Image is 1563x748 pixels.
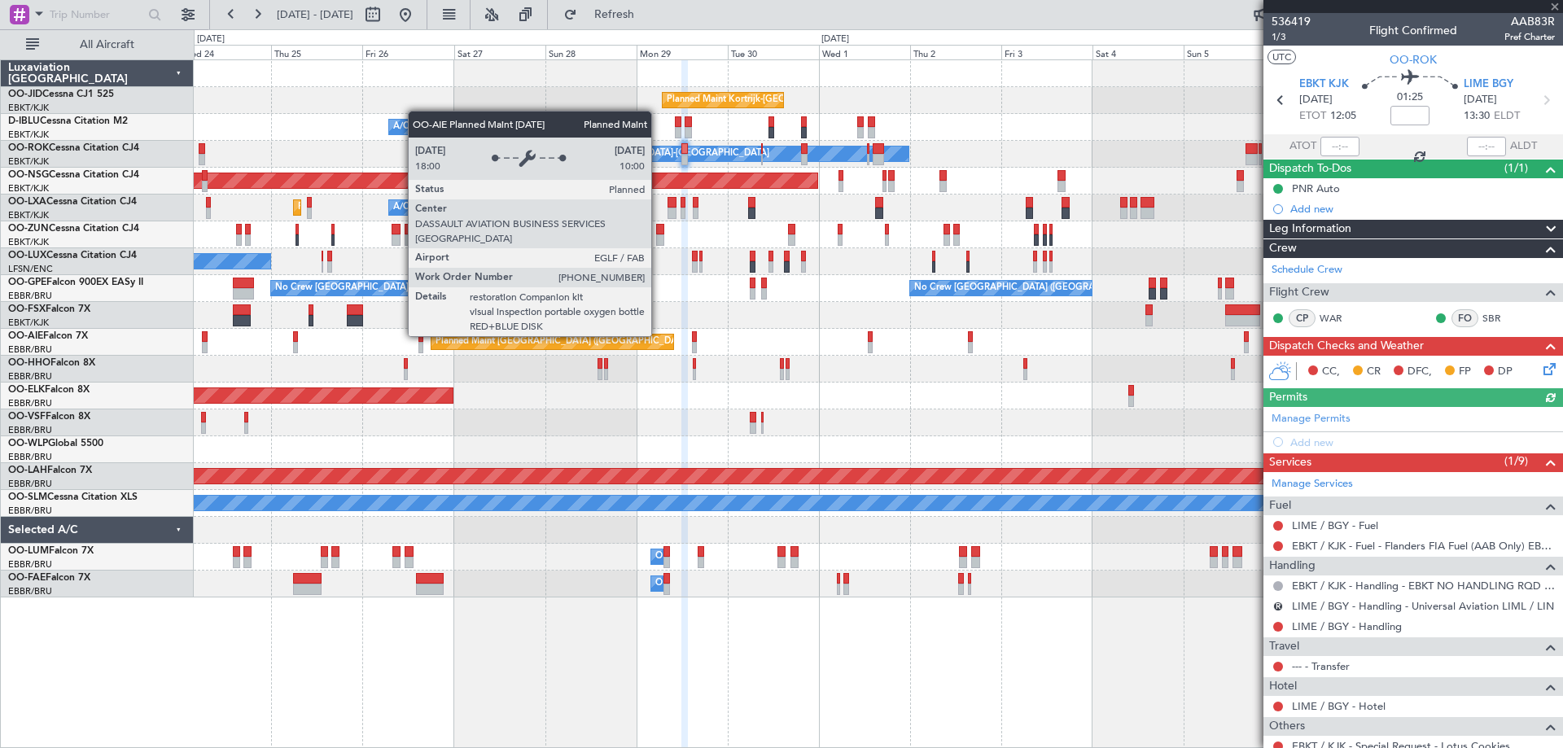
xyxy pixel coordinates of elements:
[1482,311,1519,326] a: SBR
[484,195,552,220] div: A/C Unavailable
[1504,453,1528,470] span: (1/9)
[1299,108,1326,125] span: ETOT
[1292,182,1340,195] div: PNR Auto
[655,571,766,596] div: Owner Melsbroek Air Base
[1330,108,1356,125] span: 12:05
[8,170,139,180] a: OO-NSGCessna Citation CJ4
[8,182,49,195] a: EBKT/KJK
[8,546,49,556] span: OO-LUM
[8,412,46,422] span: OO-VSF
[8,466,92,475] a: OO-LAHFalcon 7X
[8,492,47,502] span: OO-SLM
[8,546,94,556] a: OO-LUMFalcon 7X
[1272,476,1353,492] a: Manage Services
[910,45,1001,59] div: Thu 2
[1292,599,1554,613] a: LIME / BGY - Handling - Universal Aviation LIML / LIN
[8,439,48,448] span: OO-WLP
[42,39,172,50] span: All Aircraft
[1322,364,1340,380] span: CC,
[1269,239,1297,258] span: Crew
[8,331,43,341] span: OO-AIE
[1451,309,1478,327] div: FO
[8,385,45,395] span: OO-ELK
[1494,108,1520,125] span: ELDT
[8,585,52,597] a: EBBR/BRU
[667,88,856,112] div: Planned Maint Kortrijk-[GEOGRAPHIC_DATA]
[1464,108,1490,125] span: 13:30
[1369,22,1457,39] div: Flight Confirmed
[8,278,46,287] span: OO-GPE
[1269,220,1351,238] span: Leg Information
[1001,45,1092,59] div: Fri 3
[8,439,103,448] a: OO-WLPGlobal 5500
[8,385,90,395] a: OO-ELKFalcon 8X
[637,45,728,59] div: Mon 29
[1292,518,1378,532] a: LIME / BGY - Fuel
[1292,539,1555,553] a: EBKT / KJK - Fuel - Flanders FIA Fuel (AAB Only) EBKT / KJK
[1184,45,1275,59] div: Sun 5
[1299,77,1349,93] span: EBKT KJK
[1269,453,1311,472] span: Services
[8,224,139,234] a: OO-ZUNCessna Citation CJ4
[1464,77,1513,93] span: LIME BGY
[821,33,849,46] div: [DATE]
[197,33,225,46] div: [DATE]
[8,170,49,180] span: OO-NSG
[8,412,90,422] a: OO-VSFFalcon 8X
[1504,160,1528,177] span: (1/1)
[580,9,649,20] span: Refresh
[277,7,353,22] span: [DATE] - [DATE]
[484,115,744,139] div: A/C Unavailable [GEOGRAPHIC_DATA]-[GEOGRAPHIC_DATA]
[1299,92,1333,108] span: [DATE]
[1092,45,1184,59] div: Sat 4
[8,331,88,341] a: OO-AIEFalcon 7X
[8,129,49,141] a: EBKT/KJK
[1292,579,1555,593] a: EBKT / KJK - Handling - EBKT NO HANDLING RQD FOR CJ
[545,45,637,59] div: Sun 28
[8,102,49,114] a: EBKT/KJK
[1292,659,1350,673] a: --- - Transfer
[18,32,177,58] button: All Aircraft
[393,195,696,220] div: A/C Unavailable [GEOGRAPHIC_DATA] ([GEOGRAPHIC_DATA] National)
[393,115,696,139] div: A/C Unavailable [GEOGRAPHIC_DATA] ([GEOGRAPHIC_DATA] National)
[8,263,53,275] a: LFSN/ENC
[1464,92,1497,108] span: [DATE]
[8,90,42,99] span: OO-JID
[8,90,114,99] a: OO-JIDCessna CJ1 525
[1367,364,1381,380] span: CR
[8,505,52,517] a: EBBR/BRU
[8,304,46,314] span: OO-FSX
[914,276,1187,300] div: No Crew [GEOGRAPHIC_DATA] ([GEOGRAPHIC_DATA] National)
[8,358,50,368] span: OO-HHO
[8,251,46,260] span: OO-LUX
[1269,337,1424,356] span: Dispatch Checks and Weather
[8,370,52,383] a: EBBR/BRU
[8,304,90,314] a: OO-FSXFalcon 7X
[1269,717,1305,736] span: Others
[8,466,47,475] span: OO-LAH
[1269,677,1297,696] span: Hotel
[271,45,362,59] div: Thu 25
[8,224,49,234] span: OO-ZUN
[1408,364,1432,380] span: DFC,
[1320,311,1356,326] a: WAR
[1289,309,1316,327] div: CP
[275,276,548,300] div: No Crew [GEOGRAPHIC_DATA] ([GEOGRAPHIC_DATA] National)
[454,45,545,59] div: Sat 27
[8,143,139,153] a: OO-ROKCessna Citation CJ4
[180,45,271,59] div: Wed 24
[1459,364,1471,380] span: FP
[8,209,49,221] a: EBKT/KJK
[8,317,49,329] a: EBKT/KJK
[1292,699,1386,713] a: LIME / BGY - Hotel
[8,397,52,409] a: EBBR/BRU
[1269,557,1316,575] span: Handling
[8,573,90,583] a: OO-FAEFalcon 7X
[1390,51,1437,68] span: OO-ROK
[8,236,49,248] a: EBKT/KJK
[298,195,488,220] div: Planned Maint Kortrijk-[GEOGRAPHIC_DATA]
[655,545,766,569] div: Owner Melsbroek Air Base
[8,424,52,436] a: EBBR/BRU
[1510,138,1537,155] span: ALDT
[1504,13,1555,30] span: AAB83R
